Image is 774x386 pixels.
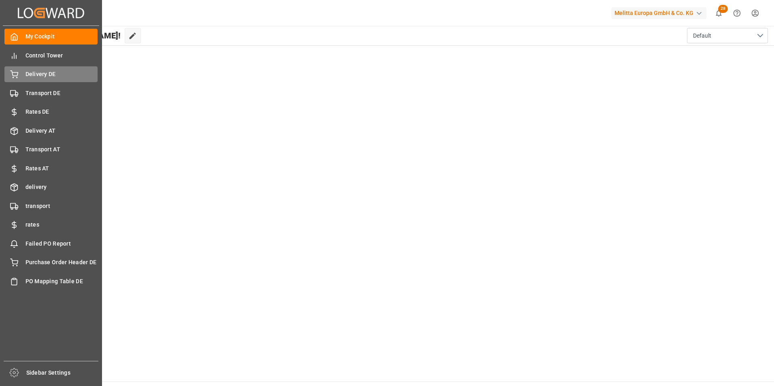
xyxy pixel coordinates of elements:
a: Rates DE [4,104,98,120]
span: rates [26,221,98,229]
span: Control Tower [26,51,98,60]
span: Rates DE [26,108,98,116]
a: Purchase Order Header DE [4,255,98,270]
a: PO Mapping Table DE [4,273,98,289]
span: delivery [26,183,98,191]
span: transport [26,202,98,210]
a: Delivery DE [4,66,98,82]
button: show 28 new notifications [710,4,728,22]
a: rates [4,217,98,233]
a: Transport DE [4,85,98,101]
a: Delivery AT [4,123,98,138]
a: transport [4,198,98,214]
a: Failed PO Report [4,235,98,251]
span: Purchase Order Header DE [26,258,98,267]
span: My Cockpit [26,32,98,41]
div: Melitta Europa GmbH & Co. KG [611,7,706,19]
span: Hello [PERSON_NAME]! [34,28,121,43]
button: Help Center [728,4,746,22]
a: My Cockpit [4,29,98,45]
button: Melitta Europa GmbH & Co. KG [611,5,710,21]
a: Rates AT [4,160,98,176]
a: Control Tower [4,47,98,63]
span: Sidebar Settings [26,369,99,377]
span: Failed PO Report [26,240,98,248]
span: Default [693,32,711,40]
a: delivery [4,179,98,195]
span: Transport DE [26,89,98,98]
span: Delivery AT [26,127,98,135]
span: Transport AT [26,145,98,154]
a: Transport AT [4,142,98,157]
span: Rates AT [26,164,98,173]
button: open menu [687,28,768,43]
span: PO Mapping Table DE [26,277,98,286]
span: Delivery DE [26,70,98,78]
span: 28 [718,5,728,13]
